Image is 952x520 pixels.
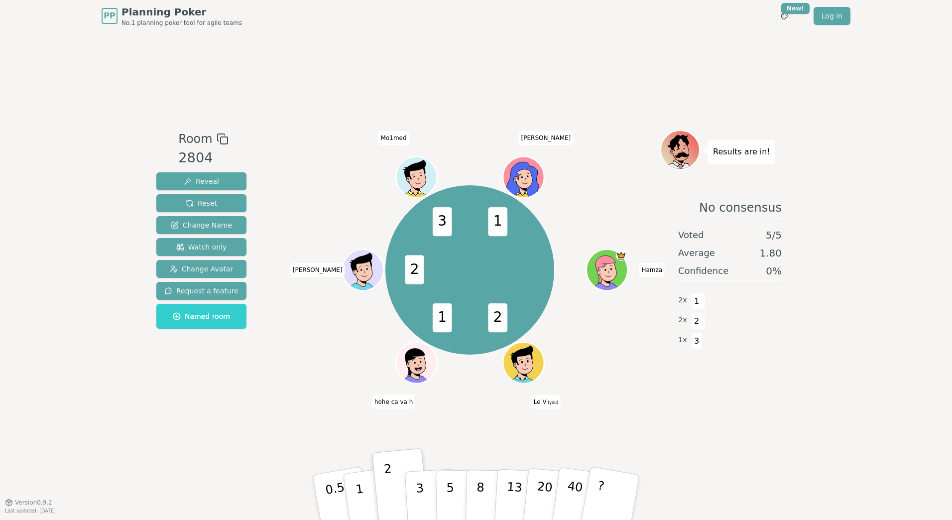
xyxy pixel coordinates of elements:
[766,228,782,242] span: 5 / 5
[531,395,561,409] span: Click to change your name
[5,508,56,514] span: Last updated: [DATE]
[186,198,217,208] span: Reset
[405,256,424,284] span: 2
[178,130,212,148] span: Room
[678,335,687,346] span: 1 x
[432,207,452,236] span: 3
[504,343,543,382] button: Click to change your avatar
[639,263,665,277] span: Click to change your name
[678,246,715,260] span: Average
[691,333,703,350] span: 3
[678,228,704,242] span: Voted
[121,19,242,27] span: No.1 planning poker tool for agile teams
[759,246,782,260] span: 1.80
[184,176,219,186] span: Reveal
[776,7,794,25] button: New!
[121,5,242,19] span: Planning Poker
[488,207,507,236] span: 1
[383,462,396,516] p: 2
[156,304,246,329] button: Named room
[699,200,782,216] span: No consensus
[15,499,52,507] span: Version 0.9.2
[766,264,782,278] span: 0 %
[170,264,234,274] span: Change Avatar
[547,400,559,405] span: (you)
[432,303,452,332] span: 1
[156,172,246,190] button: Reveal
[378,131,409,145] span: Click to change your name
[519,131,574,145] span: Click to change your name
[678,315,687,326] span: 2 x
[5,499,52,507] button: Version0.9.2
[164,286,238,296] span: Request a feature
[290,263,345,277] span: Click to change your name
[678,295,687,306] span: 2 x
[691,313,703,330] span: 2
[178,148,228,168] div: 2804
[156,238,246,256] button: Watch only
[488,303,507,332] span: 2
[156,260,246,278] button: Change Avatar
[156,282,246,300] button: Request a feature
[814,7,850,25] a: Log in
[678,264,728,278] span: Confidence
[781,3,810,14] div: New!
[156,194,246,212] button: Reset
[102,5,242,27] a: PPPlanning PokerNo.1 planning poker tool for agile teams
[171,220,232,230] span: Change Name
[616,251,626,261] span: Hamza is the host
[176,242,227,252] span: Watch only
[372,395,415,409] span: Click to change your name
[713,145,770,159] p: Results are in!
[104,10,115,22] span: PP
[156,216,246,234] button: Change Name
[173,311,230,321] span: Named room
[691,293,703,310] span: 1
